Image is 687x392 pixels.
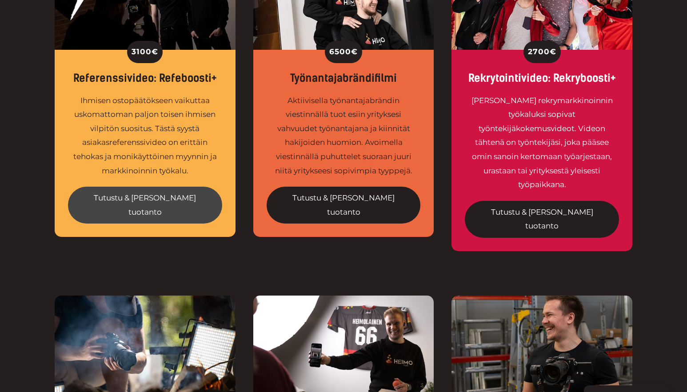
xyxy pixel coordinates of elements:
[152,45,158,59] span: €
[550,45,556,59] span: €
[267,94,421,178] div: Aktiivisella työnantajabrändin viestinnällä tuot esiin yrityksesi vahvuudet työnantajana ja kiinn...
[465,201,619,238] a: Tutustu & [PERSON_NAME] tuotanto
[267,72,421,85] div: Työnantajabrändifilmi
[465,94,619,192] div: [PERSON_NAME] rekrymarkkinoinnin työkaluksi sopivat työntekijäkokemusvideot. Videon tähtenä on ty...
[523,41,561,63] div: 2700
[351,45,358,59] span: €
[465,72,619,85] div: Rekrytointivideo: Rekryboosti+
[68,94,222,178] div: Ihmisen ostopäätökseen vaikuttaa uskomattoman paljon toisen ihmisen vilpitön suositus. Tästä syys...
[68,72,222,85] div: Referenssivideo: Refeboosti+
[267,187,421,224] a: Tutustu & [PERSON_NAME] tuotanto
[325,41,362,63] div: 6500
[68,187,222,224] a: Tutustu & [PERSON_NAME] tuotanto
[127,41,163,63] div: 3100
